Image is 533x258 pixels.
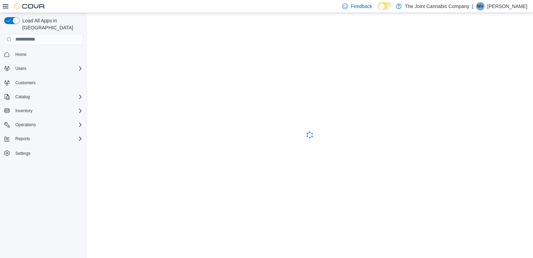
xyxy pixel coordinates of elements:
span: Customers [15,80,36,86]
button: Inventory [1,106,86,116]
button: Users [13,64,29,73]
span: Load All Apps in [GEOGRAPHIC_DATA] [20,17,83,31]
span: Home [15,52,27,57]
button: Reports [13,135,33,143]
p: [PERSON_NAME] [487,2,527,10]
button: Catalog [13,93,32,101]
input: Dark Mode [378,2,392,10]
nav: Complex example [4,46,83,177]
button: Operations [13,121,39,129]
button: Users [1,64,86,73]
p: | [472,2,473,10]
span: Inventory [15,108,32,114]
button: Reports [1,134,86,144]
img: Cova [14,3,45,10]
span: Feedback [351,3,372,10]
span: Reports [13,135,83,143]
span: Reports [15,136,30,142]
span: Users [15,66,26,71]
button: Operations [1,120,86,130]
button: Customers [1,78,86,88]
span: Inventory [13,107,83,115]
span: Catalog [13,93,83,101]
div: Manjot Virk [476,2,485,10]
span: Settings [15,151,30,156]
span: Customers [13,78,83,87]
button: Home [1,49,86,59]
button: Inventory [13,107,35,115]
span: Operations [13,121,83,129]
span: Home [13,50,83,59]
a: Customers [13,79,38,87]
span: Operations [15,122,36,128]
a: Home [13,50,29,59]
span: Users [13,64,83,73]
a: Settings [13,149,33,158]
span: Catalog [15,94,30,100]
p: The Joint Cannabis Company [405,2,469,10]
button: Catalog [1,92,86,102]
span: Settings [13,149,83,157]
button: Settings [1,148,86,158]
span: MV [477,2,483,10]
